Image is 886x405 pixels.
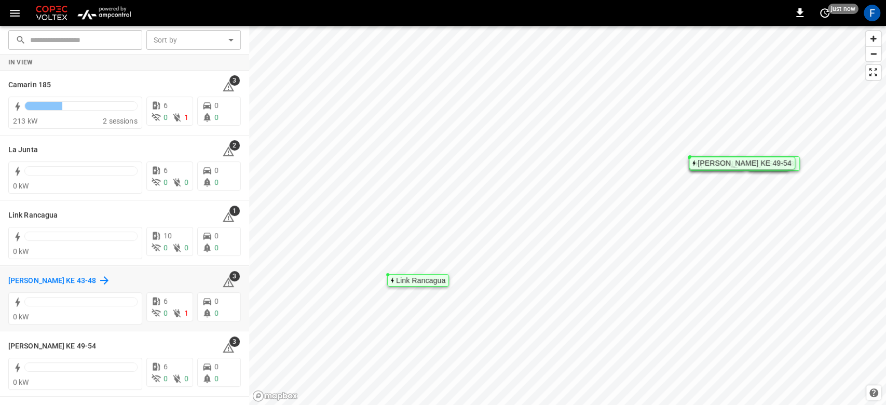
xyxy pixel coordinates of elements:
[229,336,240,347] span: 3
[184,374,188,383] span: 0
[184,178,188,186] span: 0
[8,79,51,91] h6: Camarin 185
[698,160,792,166] div: [PERSON_NAME] KE 49-54
[214,166,219,174] span: 0
[8,341,96,352] h6: Loza Colon KE 49-54
[163,362,168,371] span: 6
[163,166,168,174] span: 6
[866,31,881,46] button: Zoom in
[214,101,219,110] span: 0
[249,26,886,405] canvas: Map
[34,3,70,23] img: Customer Logo
[8,210,58,221] h6: Link Rancagua
[184,113,188,122] span: 1
[184,309,188,317] span: 1
[214,309,219,317] span: 0
[866,46,881,61] button: Zoom out
[8,144,38,156] h6: La Junta
[214,362,219,371] span: 0
[396,277,445,283] div: Link Rancagua
[214,374,219,383] span: 0
[229,140,240,151] span: 2
[184,244,188,252] span: 0
[689,156,800,171] div: Map marker
[214,232,219,240] span: 0
[689,157,795,169] div: Map marker
[13,378,29,386] span: 0 kW
[214,178,219,186] span: 0
[163,101,168,110] span: 6
[103,117,138,125] span: 2 sessions
[163,244,168,252] span: 0
[13,117,37,125] span: 213 kW
[163,297,168,305] span: 6
[864,5,880,21] div: profile-icon
[252,390,298,402] a: Mapbox homepage
[163,113,168,122] span: 0
[214,297,219,305] span: 0
[387,274,449,287] div: Map marker
[163,232,172,240] span: 10
[866,47,881,61] span: Zoom out
[13,182,29,190] span: 0 kW
[163,178,168,186] span: 0
[163,309,168,317] span: 0
[229,75,240,86] span: 3
[816,5,833,21] button: set refresh interval
[214,244,219,252] span: 0
[74,3,134,23] img: ampcontrol.io logo
[229,271,240,281] span: 3
[13,247,29,255] span: 0 kW
[163,374,168,383] span: 0
[828,4,858,14] span: just now
[8,59,33,66] strong: In View
[8,275,96,287] h6: Loza Colon KE 43-48
[229,206,240,216] span: 1
[13,313,29,321] span: 0 kW
[214,113,219,122] span: 0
